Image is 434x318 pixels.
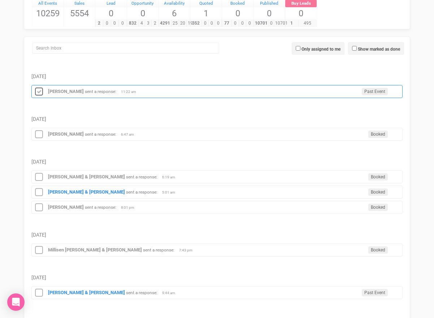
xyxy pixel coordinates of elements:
[190,20,202,27] span: 352
[269,20,274,27] span: 0
[162,190,180,195] span: 5:01 am
[31,74,403,79] h5: [DATE]
[171,20,179,27] span: 25
[32,7,64,20] span: 10259
[301,46,340,52] label: Only assigned to me
[127,7,159,20] span: 0
[126,174,157,179] small: sent a response:
[48,174,125,179] a: [PERSON_NAME] & [PERSON_NAME]
[64,7,95,20] span: 5554
[186,20,194,27] span: 19
[162,175,180,180] span: 6:19 am
[48,89,84,94] a: [PERSON_NAME]
[121,205,139,210] span: 8:01 pm
[285,20,298,27] span: 1
[222,20,232,27] span: 77
[7,293,25,311] div: Open Intercom Messenger
[162,291,180,296] span: 9:44 am
[48,204,84,210] a: [PERSON_NAME]
[159,7,190,20] span: 6
[31,159,403,165] h5: [DATE]
[358,46,400,52] label: Show marked as done
[179,20,187,27] span: 20
[95,7,127,20] span: 0
[222,7,253,20] span: 0
[85,132,116,137] small: sent a response:
[48,290,125,295] a: [PERSON_NAME] & [PERSON_NAME]
[145,20,152,27] span: 3
[231,20,239,27] span: 0
[31,232,403,238] h5: [DATE]
[253,20,269,27] span: 10701
[298,20,317,27] span: 495
[215,20,222,27] span: 0
[32,43,219,54] input: Search Inbox
[138,20,145,27] span: 4
[118,20,127,27] span: 0
[31,116,403,122] h5: [DATE]
[254,7,285,20] span: 0
[126,290,157,295] small: sent a response:
[103,20,111,27] span: 0
[362,289,388,296] span: Past Event
[201,20,208,27] span: 0
[85,89,116,94] small: sent a response:
[368,246,388,254] span: Booked
[159,20,172,27] span: 4291
[48,189,125,195] a: [PERSON_NAME] & [PERSON_NAME]
[121,132,139,137] span: 6:47 am
[48,247,142,253] a: Millisen [PERSON_NAME] & [PERSON_NAME]
[246,20,253,27] span: 0
[190,7,222,20] span: 1
[285,7,317,20] span: 0
[368,188,388,196] span: Booked
[179,248,197,253] span: 7:43 pm
[362,88,388,95] span: Past Event
[151,20,158,27] span: 2
[121,89,139,94] span: 11:22 am
[368,204,388,211] span: Booked
[208,20,215,27] span: 0
[239,20,246,27] span: 0
[111,20,119,27] span: 0
[48,131,84,137] a: [PERSON_NAME]
[368,173,388,181] span: Booked
[274,20,289,27] span: 10701
[127,20,139,27] span: 832
[31,275,403,280] h5: [DATE]
[85,205,116,210] small: sent a response:
[143,247,174,253] small: sent a response:
[95,20,103,27] span: 2
[126,190,157,195] small: sent a response:
[368,131,388,138] span: Booked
